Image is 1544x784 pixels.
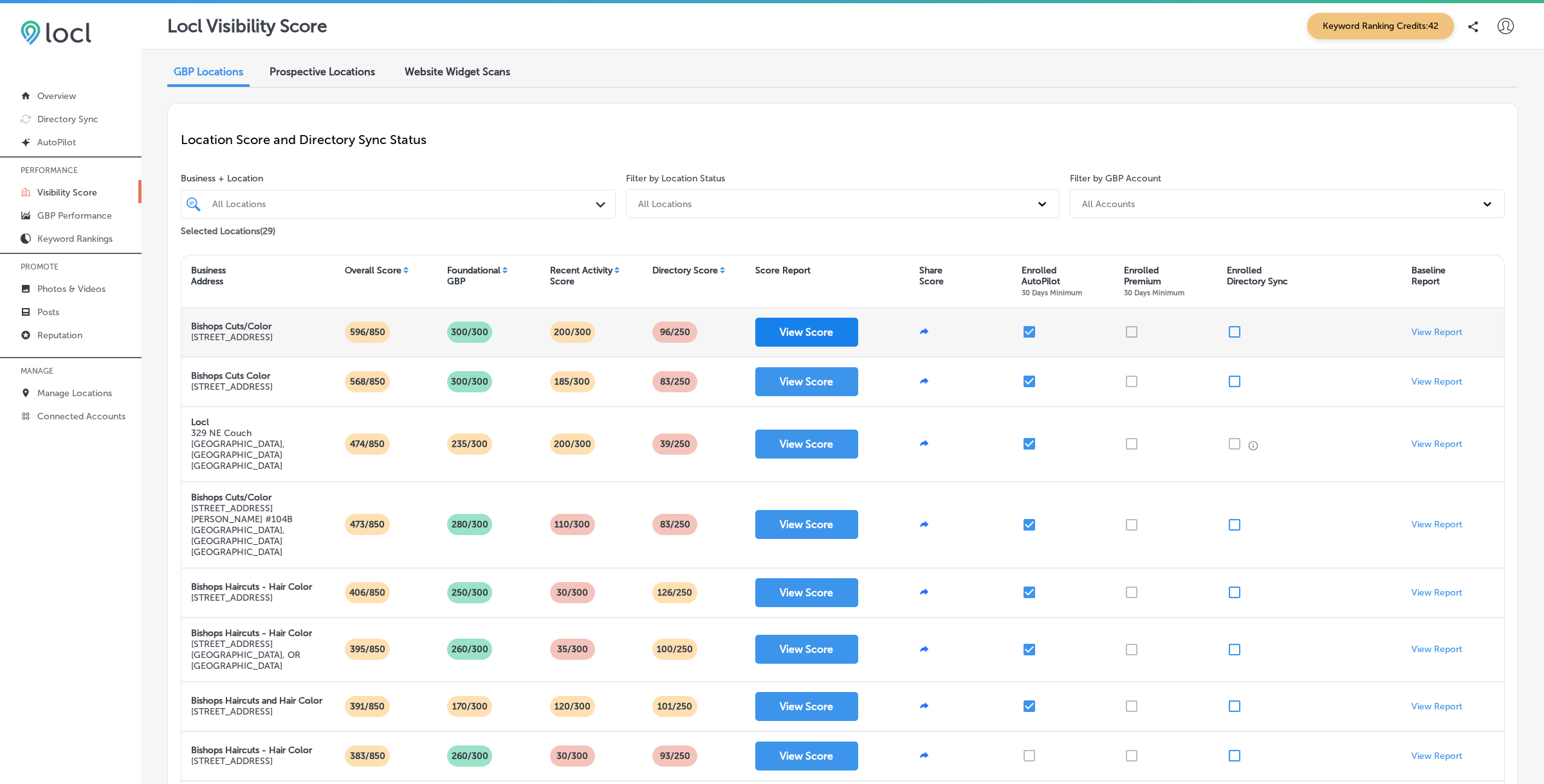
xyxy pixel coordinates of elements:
[191,706,322,717] p: [STREET_ADDRESS]
[755,367,858,396] a: View Score
[1307,13,1454,39] span: Keyword Ranking Credits: 42
[1022,288,1082,297] span: 30 Days Minimum
[191,639,326,671] p: [STREET_ADDRESS] [GEOGRAPHIC_DATA], OR [GEOGRAPHIC_DATA]
[919,265,944,287] div: Share Score
[549,322,596,343] p: 200/300
[191,332,273,343] p: [STREET_ADDRESS]
[37,284,106,295] p: Photos & Videos
[1124,288,1184,297] span: 30 Days Minimum
[191,695,322,706] strong: Bishops Haircuts and Hair Color
[270,66,375,78] span: Prospective Locations
[345,514,390,535] p: 473/850
[191,745,312,756] strong: Bishops Haircuts - Hair Color
[1411,587,1462,598] a: View Report
[755,635,858,664] button: View Score
[1124,265,1184,298] div: Enrolled Premium
[550,265,612,287] div: Recent Activity Score
[1070,173,1161,184] label: Filter by GBP Account
[345,639,391,660] p: 395/850
[345,696,390,717] p: 391/850
[191,592,312,603] p: [STREET_ADDRESS]
[191,265,226,287] div: Business Address
[1022,265,1082,298] div: Enrolled AutoPilot
[1411,376,1462,387] a: View Report
[655,514,695,535] p: 83 /250
[191,581,312,592] strong: Bishops Haircuts - Hair Color
[174,66,243,78] span: GBP Locations
[37,114,98,125] p: Directory Sync
[551,582,593,603] p: 30/300
[345,322,391,343] p: 596/850
[446,514,493,535] p: 280/300
[1411,644,1462,655] a: View Report
[652,582,697,603] p: 126 /250
[212,199,597,210] div: All Locations
[447,265,501,287] div: Foundational GBP
[446,433,493,455] p: 235/300
[191,428,326,471] p: 329 NE Couch [GEOGRAPHIC_DATA], [GEOGRAPHIC_DATA] [GEOGRAPHIC_DATA]
[446,745,493,767] p: 260/300
[191,381,273,392] p: [STREET_ADDRESS]
[37,411,125,422] p: Connected Accounts
[652,265,718,276] div: Directory Score
[181,132,1505,147] p: Location Score and Directory Sync Status
[552,639,593,660] p: 35/300
[344,582,391,603] p: 406/850
[345,745,391,767] p: 383/850
[1411,751,1462,761] p: View Report
[549,514,595,535] p: 110/300
[1227,265,1288,287] div: Enrolled Directory Sync
[1411,327,1462,338] a: View Report
[191,321,271,332] strong: Bishops Cuts/Color
[1411,519,1462,530] a: View Report
[655,433,695,455] p: 39 /250
[755,578,858,607] button: View Score
[655,371,695,392] p: 83 /250
[551,745,593,767] p: 30/300
[549,371,595,392] p: 185/300
[549,433,596,455] p: 200/300
[446,322,493,343] p: 300/300
[191,756,312,767] p: [STREET_ADDRESS]
[37,233,113,244] p: Keyword Rankings
[37,307,59,318] p: Posts
[21,20,91,45] img: 6efc1275baa40be7c98c3b36c6bfde44.png
[181,173,616,184] span: Business + Location
[755,742,858,770] button: View Score
[191,628,312,639] strong: Bishops Haircuts - Hair Color
[638,198,692,209] div: All Locations
[191,492,271,503] strong: Bishops Cuts/Color
[37,330,82,341] p: Reputation
[446,371,493,392] p: 300/300
[655,745,695,767] p: 93 /250
[1411,701,1462,712] a: View Report
[181,221,275,237] p: Selected Locations ( 29 )
[1082,198,1135,209] div: All Accounts
[1411,265,1446,287] div: Baseline Report
[755,430,858,459] a: View Score
[191,417,209,428] strong: Locl
[167,15,327,37] p: Locl Visibility Score
[37,388,112,399] p: Manage Locations
[447,696,493,717] p: 170/300
[1411,439,1462,450] a: View Report
[549,696,596,717] p: 120/300
[755,510,858,539] button: View Score
[345,433,390,455] p: 474/850
[755,318,858,347] button: View Score
[652,639,698,660] p: 100 /250
[37,137,76,148] p: AutoPilot
[755,692,858,721] button: View Score
[655,322,695,343] p: 96 /250
[37,91,76,102] p: Overview
[191,370,270,381] strong: Bishops Cuts Color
